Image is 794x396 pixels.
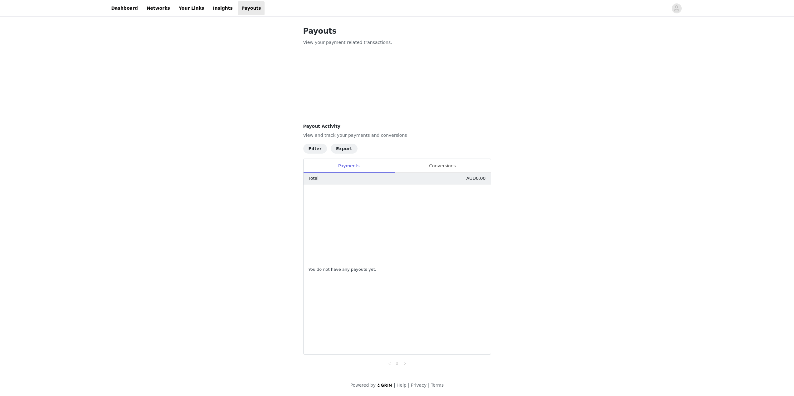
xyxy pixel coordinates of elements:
[394,159,491,173] div: Conversions
[466,175,486,182] p: AUD0.00
[108,1,142,15] a: Dashboard
[431,383,444,388] a: Terms
[428,383,430,388] span: |
[350,383,376,388] span: Powered by
[238,1,265,15] a: Payouts
[401,360,408,367] li: Next Page
[175,1,208,15] a: Your Links
[209,1,236,15] a: Insights
[386,360,393,367] li: Previous Page
[388,362,392,365] i: icon: left
[309,266,376,273] span: You do not have any payouts yet.
[303,39,491,46] p: View your payment related transactions.
[377,383,392,387] img: logo
[394,360,401,367] a: 0
[304,159,394,173] div: Payments
[309,175,319,182] p: Total
[303,123,491,130] h4: Payout Activity
[303,26,491,37] h1: Payouts
[331,144,358,154] button: Export
[393,360,401,367] li: 0
[674,3,680,13] div: avatar
[397,383,407,388] a: Help
[303,144,327,154] button: Filter
[143,1,174,15] a: Networks
[303,132,491,139] p: View and track your payments and conversions
[411,383,427,388] a: Privacy
[408,383,409,388] span: |
[403,362,407,365] i: icon: right
[394,383,395,388] span: |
